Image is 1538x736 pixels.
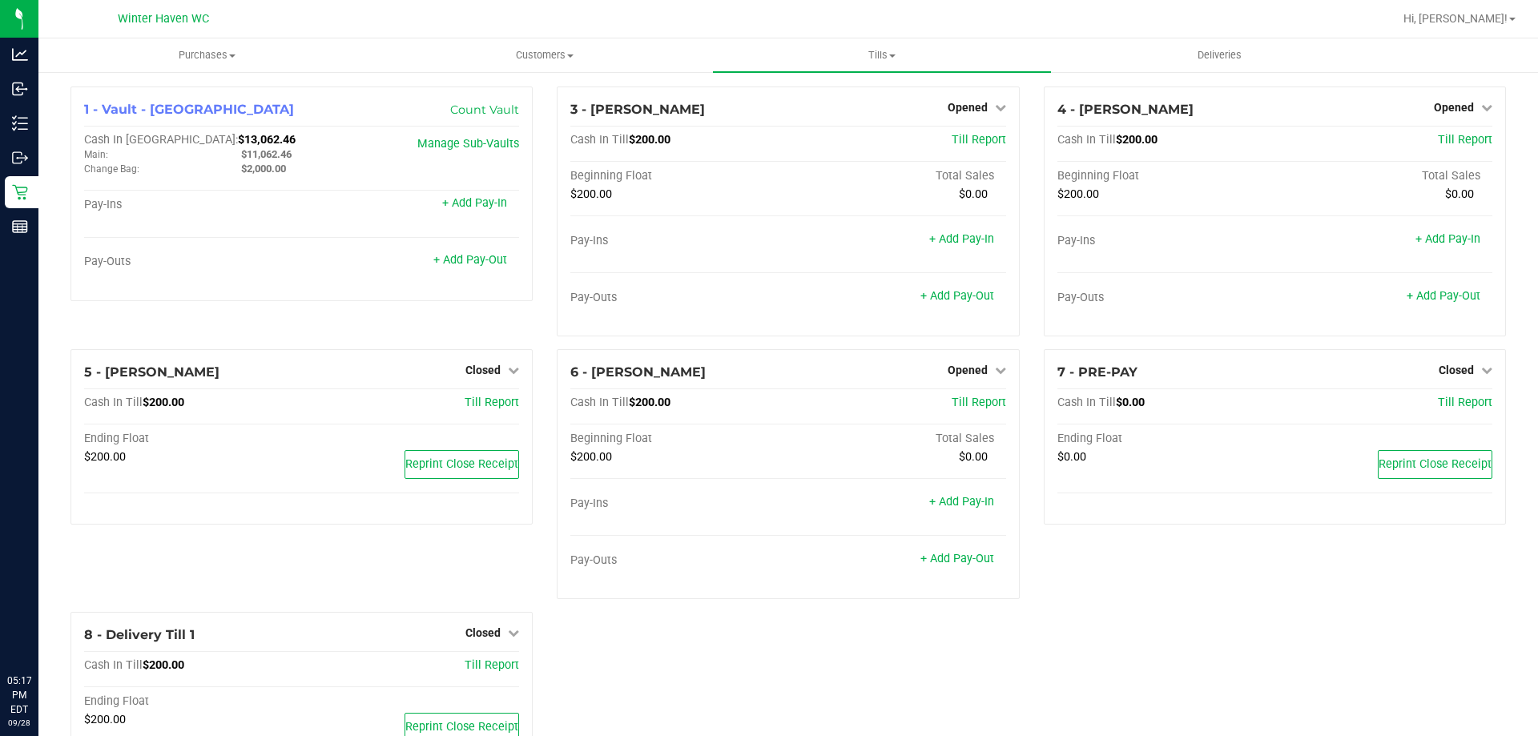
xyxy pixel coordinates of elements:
a: Count Vault [450,103,519,117]
button: Reprint Close Receipt [405,450,519,479]
a: + Add Pay-Out [920,552,994,565]
span: Cash In [GEOGRAPHIC_DATA]: [84,133,238,147]
inline-svg: Outbound [12,150,28,166]
span: $200.00 [143,658,184,672]
span: Cash In Till [1057,133,1116,147]
div: Pay-Ins [570,497,788,511]
a: Till Report [952,396,1006,409]
span: Change Bag: [84,163,139,175]
span: $200.00 [84,450,126,464]
p: 09/28 [7,717,31,729]
span: $200.00 [570,187,612,201]
span: $0.00 [959,450,988,464]
span: 7 - PRE-PAY [1057,364,1137,380]
a: Till Report [465,396,519,409]
span: Cash In Till [1057,396,1116,409]
span: $200.00 [570,450,612,464]
inline-svg: Inbound [12,81,28,97]
span: Closed [465,626,501,639]
span: Winter Haven WC [118,12,209,26]
span: $200.00 [629,133,670,147]
inline-svg: Analytics [12,46,28,62]
a: Deliveries [1051,38,1388,72]
div: Pay-Outs [570,291,788,305]
span: 8 - Delivery Till 1 [84,627,195,642]
button: Reprint Close Receipt [1378,450,1492,479]
div: Ending Float [1057,432,1275,446]
a: + Add Pay-In [1415,232,1480,246]
a: Customers [376,38,713,72]
span: $200.00 [84,713,126,726]
a: Till Report [1438,396,1492,409]
div: Pay-Ins [84,198,302,212]
div: Pay-Ins [1057,234,1275,248]
span: Reprint Close Receipt [405,720,518,734]
span: $200.00 [1116,133,1158,147]
div: Total Sales [788,169,1006,183]
span: Closed [1439,364,1474,376]
span: $2,000.00 [241,163,286,175]
span: Customers [376,48,712,62]
span: 6 - [PERSON_NAME] [570,364,706,380]
a: Till Report [465,658,519,672]
span: $0.00 [959,187,988,201]
inline-svg: Retail [12,184,28,200]
div: Pay-Outs [1057,291,1275,305]
span: $0.00 [1057,450,1086,464]
div: Pay-Outs [84,255,302,269]
span: $11,062.46 [241,148,292,160]
div: Beginning Float [1057,169,1275,183]
span: Tills [713,48,1050,62]
span: Hi, [PERSON_NAME]! [1403,12,1508,25]
a: + Add Pay-In [442,196,507,210]
inline-svg: Reports [12,219,28,235]
span: $0.00 [1445,187,1474,201]
span: Purchases [39,48,375,62]
div: Ending Float [84,432,302,446]
a: + Add Pay-Out [1407,289,1480,303]
a: + Add Pay-In [929,232,994,246]
a: Till Report [1438,133,1492,147]
span: Reprint Close Receipt [1379,457,1492,471]
span: 5 - [PERSON_NAME] [84,364,219,380]
span: 1 - Vault - [GEOGRAPHIC_DATA] [84,102,294,117]
iframe: Resource center [16,608,64,656]
div: Beginning Float [570,432,788,446]
span: Opened [948,101,988,114]
p: 05:17 PM EDT [7,674,31,717]
span: $13,062.46 [238,133,296,147]
a: + Add Pay-Out [433,253,507,267]
inline-svg: Inventory [12,115,28,131]
span: Cash In Till [84,658,143,672]
a: + Add Pay-Out [920,289,994,303]
span: Cash In Till [570,396,629,409]
span: Reprint Close Receipt [405,457,518,471]
a: Purchases [38,38,376,72]
span: $0.00 [1116,396,1145,409]
span: Cash In Till [570,133,629,147]
span: $200.00 [143,396,184,409]
span: $200.00 [629,396,670,409]
div: Pay-Ins [570,234,788,248]
span: Deliveries [1176,48,1263,62]
iframe: Resource center unread badge [47,605,66,625]
span: Opened [948,364,988,376]
a: + Add Pay-In [929,495,994,509]
div: Pay-Outs [570,553,788,568]
div: Total Sales [788,432,1006,446]
a: Till Report [952,133,1006,147]
div: Beginning Float [570,169,788,183]
span: Opened [1434,101,1474,114]
a: Manage Sub-Vaults [417,137,519,151]
div: Ending Float [84,694,302,709]
a: Tills [713,38,1050,72]
span: Main: [84,149,108,160]
span: Closed [465,364,501,376]
span: $200.00 [1057,187,1099,201]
